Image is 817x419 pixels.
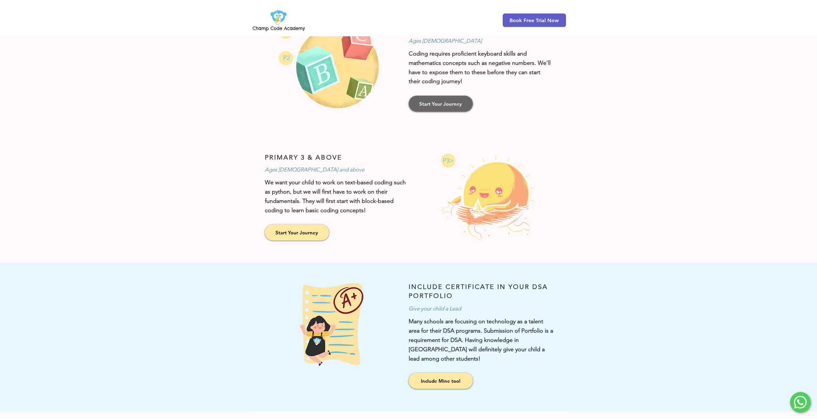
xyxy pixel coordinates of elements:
[509,17,559,23] span: Book Free Trial Now
[409,283,548,300] span: INCLUDE CERTIFICATE IN YOUR DSA PORTFOLIO
[409,373,473,389] a: Include Mine too!
[409,38,482,44] span: Ages [DEMOGRAPHIC_DATA]
[421,378,460,384] span: Include Mine too!
[441,155,534,240] img: Online Coding Class for Primary 3 and Above
[265,166,364,173] span: Ages [DEMOGRAPHIC_DATA] and above
[441,153,455,168] svg: Online Coding Class for Primary 3 and Above
[409,96,473,112] a: Start Your Journey
[265,178,409,215] p: We want your child to work on text-based coding such as python, but we will first have to work on...
[409,49,553,86] p: Coding requires proficient keyboard skills and mathematics concepts such as negative numbers. We'...
[443,157,454,164] span: P3>
[279,51,293,65] svg: Online Coding Class for Primary 2
[280,273,381,379] img: Coding Certificate for Direct School Admission Portfolio
[409,305,461,312] span: Give your child a Lead
[265,224,329,240] a: Start Your Journey
[419,100,462,107] span: Start Your Journey
[503,13,566,27] a: Book Free Trial Now
[265,153,342,161] span: PRIMARY 3 & ABOVE
[283,54,290,62] span: P2
[275,229,318,236] span: Start Your Journey
[251,8,306,33] img: Champ Code Academy Logo PNG.png
[294,25,381,111] img: Online Coding Class for Primary 1 and 2
[409,317,553,363] p: Many schools are focusing on technology as a talent area for their DSA programs. Submission of Po...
